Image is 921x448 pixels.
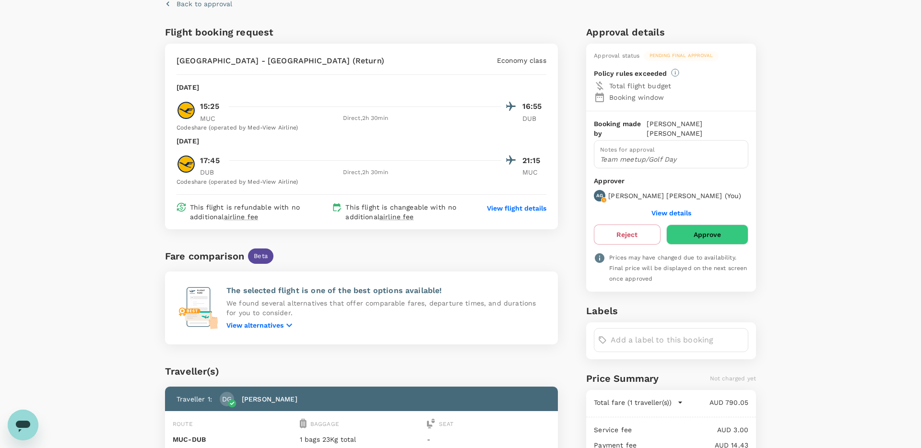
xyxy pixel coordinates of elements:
[594,176,748,186] p: Approver
[586,371,659,386] h6: Price Summary
[600,154,742,164] p: Team meetup/Golf Day
[165,364,558,379] div: Traveller(s)
[165,248,244,264] div: Fare comparison
[177,101,196,120] img: LH
[647,119,748,138] p: [PERSON_NAME] [PERSON_NAME]
[230,168,501,177] div: Direct , 2h 30min
[173,435,296,444] p: MUC - DUB
[609,93,748,102] p: Booking window
[177,55,384,67] p: [GEOGRAPHIC_DATA] - [GEOGRAPHIC_DATA] (Return)
[522,101,546,112] p: 16:55
[177,154,196,174] img: LH
[651,209,691,217] button: View details
[200,155,220,166] p: 17:45
[226,320,283,330] p: View alternatives
[594,69,667,78] p: Policy rules exceeded
[165,24,359,40] h6: Flight booking request
[594,224,660,245] button: Reject
[594,119,647,138] p: Booking made by
[683,398,748,407] p: AUD 790.05
[594,51,639,61] div: Approval status
[224,213,259,221] span: airline fee
[300,419,307,428] img: baggage-icon
[439,421,454,427] span: Seat
[594,398,683,407] button: Total fare (1 traveller(s))
[609,81,748,91] p: Total flight budget
[600,146,655,153] span: Notes for approval
[177,123,546,133] div: Codeshare (operated by Med-View Airline)
[200,167,224,177] p: DUB
[594,398,672,407] p: Total fare (1 traveller(s))
[596,192,603,199] p: AG
[173,421,193,427] span: Route
[242,394,297,404] p: [PERSON_NAME]
[248,252,273,261] span: Beta
[666,224,748,245] button: Approve
[177,136,199,146] p: [DATE]
[300,435,423,444] p: 1 bags 23Kg total
[427,435,550,444] p: -
[522,114,546,123] p: DUB
[609,254,747,282] span: Prices may have changed due to availability. Final price will be displayed on the next screen onc...
[522,167,546,177] p: MUC
[632,425,748,435] p: AUD 3.00
[230,114,501,123] div: Direct , 2h 30min
[608,191,741,200] p: [PERSON_NAME] [PERSON_NAME] ( You )
[710,375,756,382] span: Not charged yet
[177,177,546,187] div: Codeshare (operated by Med-View Airline)
[190,202,328,222] p: This flight is refundable with no additional
[226,298,546,318] p: We found several alternatives that offer comparable fares, departure times, and durations for you...
[345,202,468,222] p: This flight is changeable with no additional
[200,101,219,112] p: 15:25
[427,419,435,428] img: seat-icon
[177,83,199,92] p: [DATE]
[611,332,744,348] input: Add a label to this booking
[310,421,339,427] span: Baggage
[177,394,212,404] p: Traveller 1 :
[222,394,232,404] p: DG
[200,114,224,123] p: MUC
[226,285,546,296] p: The selected flight is one of the best options available!
[644,52,719,59] span: Pending final approval
[586,24,756,40] h6: Approval details
[594,425,632,435] p: Service fee
[8,410,38,440] iframe: Button to launch messaging window
[522,155,546,166] p: 21:15
[497,56,546,65] p: Economy class
[586,303,756,318] h6: Labels
[379,213,414,221] span: airline fee
[487,203,546,213] button: View flight details
[226,319,295,331] button: View alternatives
